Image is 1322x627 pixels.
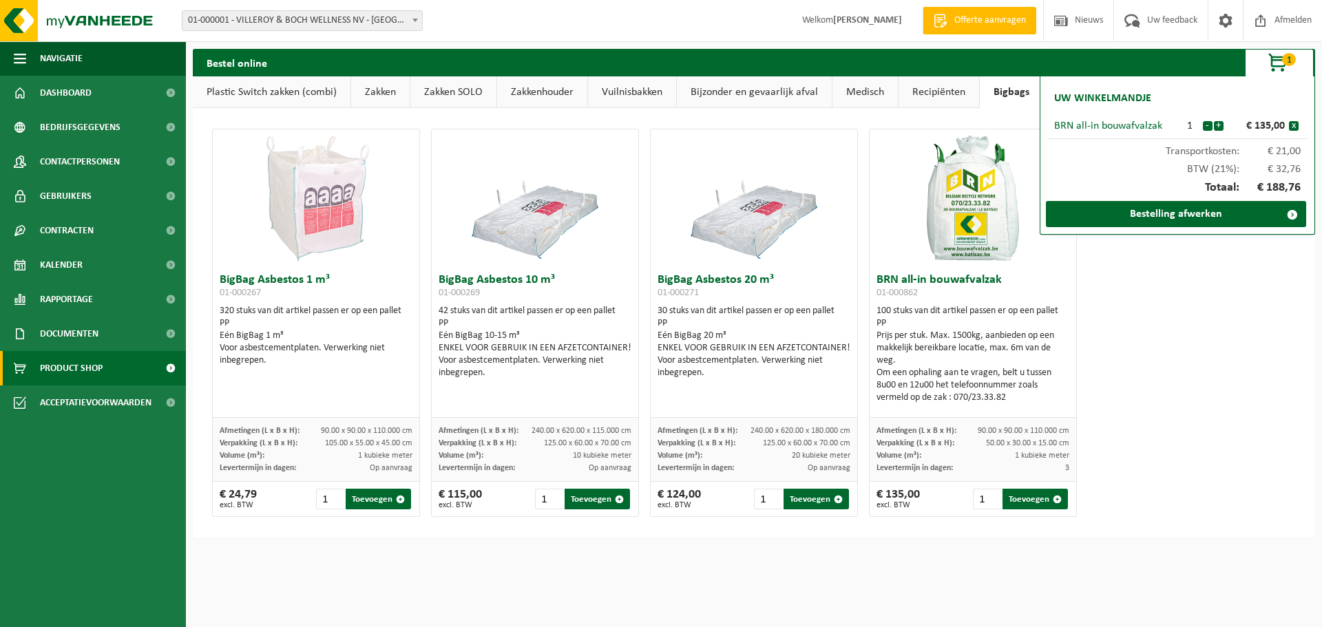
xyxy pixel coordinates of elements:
span: Product Shop [40,351,103,385]
span: excl. BTW [220,501,257,509]
strong: [PERSON_NAME] [833,15,902,25]
span: Afmetingen (L x B x H): [658,427,737,435]
span: 1 kubieke meter [1015,451,1069,460]
span: Dashboard [40,76,92,110]
span: Afmetingen (L x B x H): [439,427,518,435]
span: Contracten [40,213,94,248]
img: 01-000269 [466,129,604,267]
h3: BigBag Asbestos 1 m³ [220,274,412,301]
span: 10 kubieke meter [573,451,631,460]
span: 90.00 x 90.00 x 110.000 cm [321,427,412,435]
span: Levertermijn in dagen: [877,464,953,472]
button: - [1203,121,1213,131]
span: excl. BTW [658,501,701,509]
a: Medisch [832,76,898,108]
span: Volume (m³): [877,451,921,460]
a: Bigbags [980,76,1043,108]
div: BTW (21%): [1047,157,1308,175]
span: Op aanvraag [589,464,631,472]
button: x [1289,121,1299,131]
img: 01-000271 [685,129,823,267]
span: 1 [1282,53,1296,66]
a: Offerte aanvragen [923,7,1036,34]
div: PP [877,317,1069,330]
h3: BRN all-in bouwafvalzak [877,274,1069,301]
span: Documenten [40,317,98,351]
a: Bestelling afwerken [1046,201,1306,227]
h2: Uw winkelmandje [1047,83,1158,114]
span: Contactpersonen [40,145,120,179]
span: Navigatie [40,41,83,76]
div: Totaal: [1047,175,1308,201]
span: Levertermijn in dagen: [439,464,515,472]
div: € 135,00 [877,489,920,509]
div: Eén BigBag 1 m³ [220,330,412,342]
div: 100 stuks van dit artikel passen er op een pallet [877,305,1069,404]
span: Verpakking (L x B x H): [439,439,516,447]
div: 1 [1177,120,1202,131]
a: Bijzonder en gevaarlijk afval [677,76,832,108]
div: 320 stuks van dit artikel passen er op een pallet [220,305,412,367]
span: € 188,76 [1239,182,1301,194]
span: Gebruikers [40,179,92,213]
div: 30 stuks van dit artikel passen er op een pallet [658,305,850,379]
span: Levertermijn in dagen: [220,464,296,472]
span: € 32,76 [1239,164,1301,175]
button: Toevoegen [565,489,630,509]
img: 01-000267 [247,129,385,267]
div: PP [658,317,850,330]
span: 240.00 x 620.00 x 180.000 cm [751,427,850,435]
span: 50.00 x 30.00 x 15.00 cm [986,439,1069,447]
span: 125.00 x 60.00 x 70.00 cm [544,439,631,447]
span: excl. BTW [877,501,920,509]
div: Eén BigBag 10-15 m³ [439,330,631,342]
button: Toevoegen [784,489,849,509]
span: Verpakking (L x B x H): [658,439,735,447]
h3: BigBag Asbestos 10 m³ [439,274,631,301]
a: Zakken SOLO [410,76,496,108]
span: excl. BTW [439,501,482,509]
div: ENKEL VOOR GEBRUIK IN EEN AFZETCONTAINER! Voor asbestcementplaten. Verwerking niet inbegrepen. [658,342,850,379]
span: € 21,00 [1239,146,1301,157]
span: Afmetingen (L x B x H): [877,427,956,435]
span: 01-000001 - VILLEROY & BOCH WELLNESS NV - ROESELARE [182,11,422,30]
span: 01-000267 [220,288,261,298]
a: Recipiënten [899,76,979,108]
div: € 135,00 [1227,120,1289,131]
div: Eén BigBag 20 m³ [658,330,850,342]
span: 125.00 x 60.00 x 70.00 cm [763,439,850,447]
input: 1 [973,489,1001,509]
span: Volume (m³): [658,451,702,460]
div: 42 stuks van dit artikel passen er op een pallet [439,305,631,379]
div: Transportkosten: [1047,139,1308,157]
span: Afmetingen (L x B x H): [220,427,300,435]
span: 3 [1065,464,1069,472]
div: Prijs per stuk. Max. 1500kg, aanbieden op een makkelijk bereikbare locatie, max. 6m van de weg. [877,330,1069,367]
span: Rapportage [40,282,93,317]
a: Zakken [351,76,410,108]
div: € 124,00 [658,489,701,509]
div: PP [439,317,631,330]
span: Volume (m³): [439,451,483,460]
a: Vuilnisbakken [588,76,676,108]
span: 01-000269 [439,288,480,298]
span: 20 kubieke meter [792,451,850,460]
h2: Bestel online [193,49,281,76]
button: + [1214,121,1224,131]
input: 1 [316,489,344,509]
span: Op aanvraag [808,464,850,472]
span: 105.00 x 55.00 x 45.00 cm [325,439,412,447]
span: 240.00 x 620.00 x 115.000 cm [532,427,631,435]
div: € 24,79 [220,489,257,509]
span: Verpakking (L x B x H): [220,439,297,447]
span: Verpakking (L x B x H): [877,439,954,447]
input: 1 [754,489,782,509]
div: BRN all-in bouwafvalzak [1054,120,1177,131]
div: Om een ophaling aan te vragen, belt u tussen 8u00 en 12u00 het telefoonnummer zoals vermeld op de... [877,367,1069,404]
a: Plastic Switch zakken (combi) [193,76,350,108]
span: Acceptatievoorwaarden [40,385,151,420]
img: 01-000862 [904,129,1042,267]
span: Offerte aanvragen [951,14,1029,28]
button: 1 [1245,49,1314,76]
span: Kalender [40,248,83,282]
